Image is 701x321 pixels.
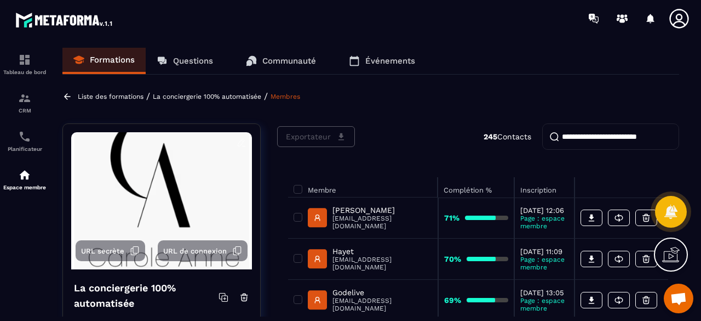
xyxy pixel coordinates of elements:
p: CRM [3,108,47,114]
p: [DATE] 13:05 [520,289,568,297]
img: formation [18,92,31,105]
p: Événements [365,56,415,66]
p: Contacts [484,132,531,141]
p: Page : espace membre [520,256,568,271]
p: [DATE] 11:09 [520,247,568,256]
p: Espace membre [3,184,47,190]
th: Complétion % [438,177,514,198]
img: background [71,132,252,269]
th: Membre [288,177,438,198]
p: Communauté [262,56,316,66]
p: Hayet [332,247,432,256]
p: Godelive [332,288,432,297]
a: Événements [338,48,426,74]
a: Formations [62,48,146,74]
img: scheduler [18,130,31,143]
strong: 70% [444,255,461,263]
p: Formations [90,55,135,65]
p: [EMAIL_ADDRESS][DOMAIN_NAME] [332,215,432,230]
img: logo [15,10,114,30]
span: / [264,91,268,102]
a: Ouvrir le chat [664,284,693,313]
h4: La conciergerie 100% automatisée [74,280,219,311]
p: Questions [173,56,213,66]
p: [DATE] 12:06 [520,206,568,215]
p: Page : espace membre [520,215,568,230]
a: formationformationTableau de bord [3,45,47,83]
a: Communauté [235,48,327,74]
a: formationformationCRM [3,83,47,122]
a: [PERSON_NAME][EMAIL_ADDRESS][DOMAIN_NAME] [308,206,432,230]
p: Planificateur [3,146,47,152]
button: URL secrète [76,240,145,261]
a: La conciergerie 100% automatisée [153,93,261,100]
p: [EMAIL_ADDRESS][DOMAIN_NAME] [332,297,432,312]
a: schedulerschedulerPlanificateur [3,122,47,160]
p: [EMAIL_ADDRESS][DOMAIN_NAME] [332,256,432,271]
a: automationsautomationsEspace membre [3,160,47,199]
strong: 69% [444,296,461,305]
a: Hayet[EMAIL_ADDRESS][DOMAIN_NAME] [308,247,432,271]
a: Godelive[EMAIL_ADDRESS][DOMAIN_NAME] [308,288,432,312]
p: Tableau de bord [3,69,47,75]
p: [PERSON_NAME] [332,206,432,215]
button: URL de connexion [158,240,248,261]
span: URL de connexion [163,247,227,255]
a: Membres [271,93,300,100]
a: Liste des formations [78,93,143,100]
a: Questions [146,48,224,74]
img: automations [18,168,31,182]
strong: 245 [484,132,497,141]
p: Page : espace membre [520,297,568,312]
strong: 71% [444,213,459,222]
span: / [146,91,150,102]
span: URL secrète [81,247,124,255]
img: formation [18,53,31,66]
th: Inscription [514,177,574,198]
